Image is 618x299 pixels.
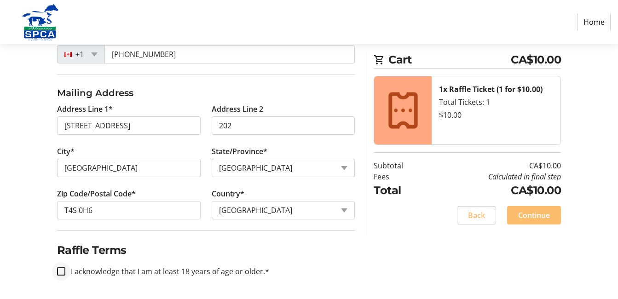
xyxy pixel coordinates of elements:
[57,103,113,115] label: Address Line 1*
[439,109,553,121] div: $10.00
[374,160,427,171] td: Subtotal
[388,52,511,68] span: Cart
[374,182,427,199] td: Total
[57,242,355,259] h2: Raffle Terms
[57,116,201,135] input: Address
[518,210,550,221] span: Continue
[65,266,269,277] label: I acknowledge that I am at least 18 years of age or older.*
[457,206,496,224] button: Back
[57,188,136,199] label: Zip Code/Postal Code*
[578,13,611,31] a: Home
[57,201,201,219] input: Zip or Postal Code
[57,86,355,100] h3: Mailing Address
[507,206,561,224] button: Continue
[57,159,201,177] input: City
[212,188,244,199] label: Country*
[57,146,75,157] label: City*
[7,4,73,40] img: Alberta SPCA's Logo
[468,210,485,221] span: Back
[212,146,267,157] label: State/Province*
[428,171,561,182] td: Calculated in final step
[428,182,561,199] td: CA$10.00
[428,160,561,171] td: CA$10.00
[374,171,427,182] td: Fees
[511,52,561,68] span: CA$10.00
[104,45,355,63] input: (506) 234-5678
[212,103,263,115] label: Address Line 2
[439,84,543,94] strong: 1x Raffle Ticket (1 for $10.00)
[439,97,553,108] div: Total Tickets: 1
